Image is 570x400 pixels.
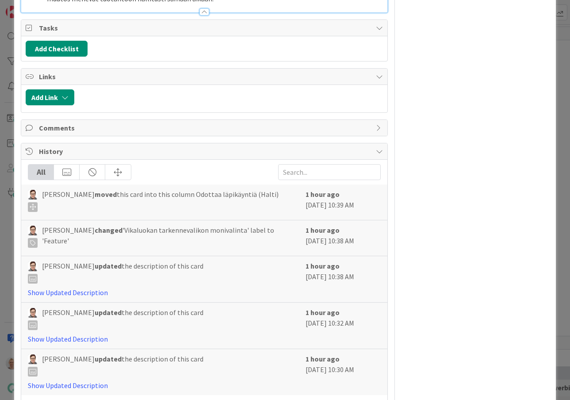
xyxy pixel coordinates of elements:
[95,354,122,363] b: updated
[42,189,279,212] span: [PERSON_NAME] this card into this column Odottaa läpikäyntiä (Halti)
[28,226,38,235] img: SM
[306,307,381,344] div: [DATE] 10:32 AM
[39,146,371,157] span: History
[26,41,88,57] button: Add Checklist
[95,262,122,270] b: updated
[306,226,340,235] b: 1 hour ago
[278,164,381,180] input: Search...
[95,226,122,235] b: changed
[306,354,381,391] div: [DATE] 10:30 AM
[95,190,117,199] b: moved
[28,288,108,297] a: Show Updated Description
[42,261,203,284] span: [PERSON_NAME] the description of this card
[42,225,301,248] span: [PERSON_NAME] 'Vikaluokan tarkennevalikon monivalinta' label to 'Feature'
[28,381,108,390] a: Show Updated Description
[39,23,371,33] span: Tasks
[42,354,203,377] span: [PERSON_NAME] the description of this card
[42,307,203,330] span: [PERSON_NAME] the description of this card
[28,262,38,271] img: SM
[306,189,381,215] div: [DATE] 10:39 AM
[306,190,340,199] b: 1 hour ago
[28,190,38,200] img: SM
[26,89,74,105] button: Add Link
[39,71,371,82] span: Links
[28,308,38,318] img: SM
[28,335,108,343] a: Show Updated Description
[28,165,54,180] div: All
[28,354,38,364] img: SM
[306,308,340,317] b: 1 hour ago
[306,225,381,251] div: [DATE] 10:38 AM
[306,354,340,363] b: 1 hour ago
[39,123,371,133] span: Comments
[95,308,122,317] b: updated
[306,262,340,270] b: 1 hour ago
[306,261,381,298] div: [DATE] 10:38 AM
